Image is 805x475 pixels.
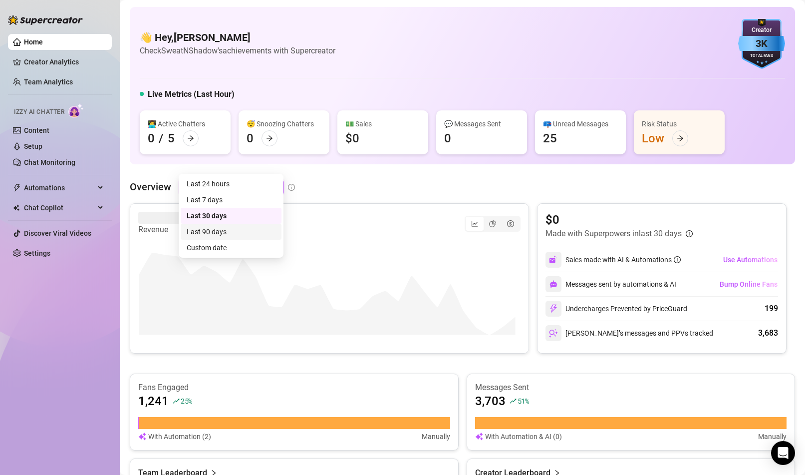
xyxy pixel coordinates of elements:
[720,280,778,288] span: Bump Online Fans
[173,398,180,405] span: rise
[545,276,676,292] div: Messages sent by automations & AI
[545,325,713,341] div: [PERSON_NAME]’s messages and PPVs tracked
[543,130,557,146] div: 25
[723,252,778,268] button: Use Automations
[518,396,529,406] span: 51 %
[130,179,171,194] article: Overview
[507,220,514,227] span: dollar-circle
[266,135,273,142] span: arrow-right
[140,44,335,57] article: Check SweatNShadow's achievements with Supercreator
[475,431,483,442] img: svg%3e
[181,396,192,406] span: 25 %
[8,15,83,25] img: logo-BBDzfeDw.svg
[545,301,687,317] div: Undercharges Prevented by PriceGuard
[24,158,75,166] a: Chat Monitoring
[471,220,478,227] span: line-chart
[24,54,104,70] a: Creator Analytics
[475,393,506,409] article: 3,703
[13,184,21,192] span: thunderbolt
[422,431,450,442] article: Manually
[181,224,281,240] div: Last 90 days
[24,229,91,237] a: Discover Viral Videos
[181,240,281,256] div: Custom date
[24,249,50,257] a: Settings
[738,19,785,69] img: blue-badge-DgoSNQY1.svg
[140,30,335,44] h4: 👋 Hey, [PERSON_NAME]
[148,88,235,100] h5: Live Metrics (Last Hour)
[549,329,558,338] img: svg%3e
[549,255,558,264] img: svg%3e
[465,216,521,232] div: segmented control
[489,220,496,227] span: pie-chart
[247,130,254,146] div: 0
[187,178,275,189] div: Last 24 hours
[444,130,451,146] div: 0
[138,431,146,442] img: svg%3e
[138,224,198,236] article: Revenue
[677,135,684,142] span: arrow-right
[24,142,42,150] a: Setup
[68,103,84,118] img: AI Chatter
[444,118,519,129] div: 💬 Messages Sent
[545,212,693,228] article: $0
[674,256,681,263] span: info-circle
[24,78,73,86] a: Team Analytics
[187,210,275,221] div: Last 30 days
[148,431,211,442] article: With Automation (2)
[765,303,778,315] div: 199
[181,192,281,208] div: Last 7 days
[565,254,681,265] div: Sales made with AI & Automations
[686,230,693,237] span: info-circle
[187,135,194,142] span: arrow-right
[148,118,223,129] div: 👩‍💻 Active Chatters
[138,393,169,409] article: 1,241
[738,53,785,59] div: Total Fans
[549,304,558,313] img: svg%3e
[181,176,281,192] div: Last 24 hours
[148,130,155,146] div: 0
[642,118,717,129] div: Risk Status
[545,228,682,240] article: Made with Superpowers in last 30 days
[14,107,64,117] span: Izzy AI Chatter
[738,36,785,51] div: 3K
[738,25,785,35] div: Creator
[345,130,359,146] div: $0
[187,242,275,253] div: Custom date
[24,38,43,46] a: Home
[24,200,95,216] span: Chat Copilot
[758,327,778,339] div: 3,683
[181,208,281,224] div: Last 30 days
[771,441,795,465] div: Open Intercom Messenger
[187,226,275,237] div: Last 90 days
[24,126,49,134] a: Content
[138,382,450,393] article: Fans Engaged
[187,194,275,205] div: Last 7 days
[24,180,95,196] span: Automations
[723,256,778,264] span: Use Automations
[510,398,517,405] span: rise
[543,118,618,129] div: 📪 Unread Messages
[247,118,321,129] div: 😴 Snoozing Chatters
[485,431,562,442] article: With Automation & AI (0)
[758,431,787,442] article: Manually
[13,204,19,211] img: Chat Copilot
[475,382,787,393] article: Messages Sent
[549,280,557,288] img: svg%3e
[288,184,295,191] span: info-circle
[168,130,175,146] div: 5
[719,276,778,292] button: Bump Online Fans
[345,118,420,129] div: 💵 Sales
